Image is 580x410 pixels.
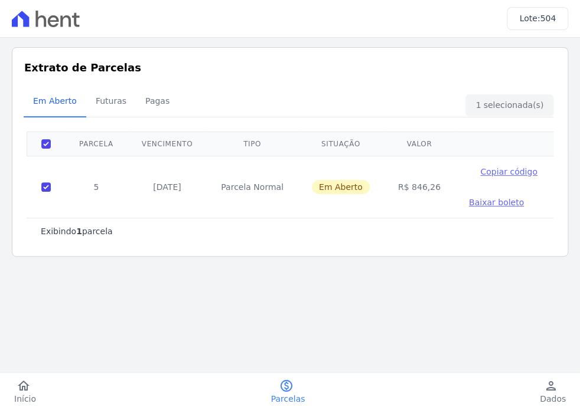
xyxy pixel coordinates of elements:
[469,166,549,178] button: Copiar código
[469,198,524,207] span: Baixar boleto
[86,87,136,117] a: Futuras
[136,87,179,117] a: Pagas
[384,132,455,156] th: Valor
[207,156,298,218] td: Parcela Normal
[279,379,293,393] i: paid
[17,379,31,393] i: home
[480,167,537,176] span: Copiar código
[24,60,556,76] h3: Extrato de Parcelas
[41,225,113,237] p: Exibindo parcela
[65,132,128,156] th: Parcela
[519,12,556,25] h3: Lote:
[540,14,556,23] span: 504
[207,132,298,156] th: Tipo
[271,393,305,405] span: Parcelas
[257,379,320,405] a: paidParcelas
[469,196,524,208] a: Baixar boleto
[526,379,580,405] a: personDados
[14,393,36,405] span: Início
[89,89,133,113] span: Futuras
[312,180,370,194] span: Em Aberto
[544,379,558,393] i: person
[128,132,207,156] th: Vencimento
[298,132,384,156] th: Situação
[128,156,207,218] td: [DATE]
[24,87,86,117] a: Em Aberto
[26,89,84,113] span: Em Aberto
[76,227,82,236] b: 1
[540,393,566,405] span: Dados
[138,89,177,113] span: Pagas
[384,156,455,218] td: R$ 846,26
[65,156,128,218] td: 5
